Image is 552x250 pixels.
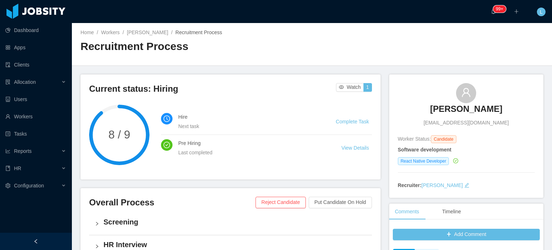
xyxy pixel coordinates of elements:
sup: 1911 [493,5,506,13]
h2: Recruitment Process [80,39,312,54]
a: [PERSON_NAME] [127,29,168,35]
a: icon: userWorkers [5,109,66,124]
i: icon: book [5,166,10,171]
button: icon: eyeWatch [336,83,364,92]
div: icon: rightScreening [89,213,372,235]
div: Last completed [178,149,324,156]
h4: HR Interview [103,240,366,250]
strong: Software development [398,147,451,153]
button: icon: plusAdd Comment [393,229,540,240]
i: icon: clock-circle [164,115,170,122]
strong: Recruiter: [398,182,422,188]
span: 8 / 9 [89,129,149,140]
a: icon: robotUsers [5,92,66,106]
a: View Details [341,145,369,151]
span: / [97,29,98,35]
i: icon: edit [464,183,469,188]
span: HR [14,165,21,171]
h3: Current status: Hiring [89,83,336,95]
a: Workers [101,29,120,35]
span: Candidate [431,135,456,143]
span: Recruitment Process [175,29,222,35]
h4: Pre Hiring [178,139,324,147]
span: Allocation [14,79,36,85]
span: / [123,29,124,35]
a: icon: profileTasks [5,127,66,141]
a: [PERSON_NAME] [430,103,502,119]
h3: Overall Process [89,197,256,208]
i: icon: solution [5,79,10,85]
div: Next task [178,122,318,130]
i: icon: check-circle [453,158,458,163]
span: React Native Developer [398,157,449,165]
h3: [PERSON_NAME] [430,103,502,115]
span: [EMAIL_ADDRESS][DOMAIN_NAME] [424,119,509,127]
i: icon: bell [491,9,496,14]
span: Reports [14,148,32,154]
button: 1 [363,83,372,92]
div: Comments [389,204,425,220]
span: L [540,8,543,16]
i: icon: check-circle [164,142,170,148]
a: Complete Task [336,119,369,124]
a: [PERSON_NAME] [422,182,463,188]
button: Put Candidate On Hold [309,197,372,208]
i: icon: line-chart [5,149,10,154]
a: icon: appstoreApps [5,40,66,55]
i: icon: setting [5,183,10,188]
button: Reject Candidate [256,197,305,208]
h4: Hire [178,113,318,121]
span: / [171,29,172,35]
h4: Screening [103,217,366,227]
i: icon: plus [514,9,519,14]
a: icon: auditClients [5,58,66,72]
i: icon: user [461,87,471,97]
span: Configuration [14,183,44,188]
a: Home [80,29,94,35]
span: Worker Status: [398,136,431,142]
i: icon: right [95,222,99,226]
a: icon: pie-chartDashboard [5,23,66,37]
a: icon: check-circle [452,158,458,164]
div: Timeline [436,204,466,220]
i: icon: right [95,244,99,249]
